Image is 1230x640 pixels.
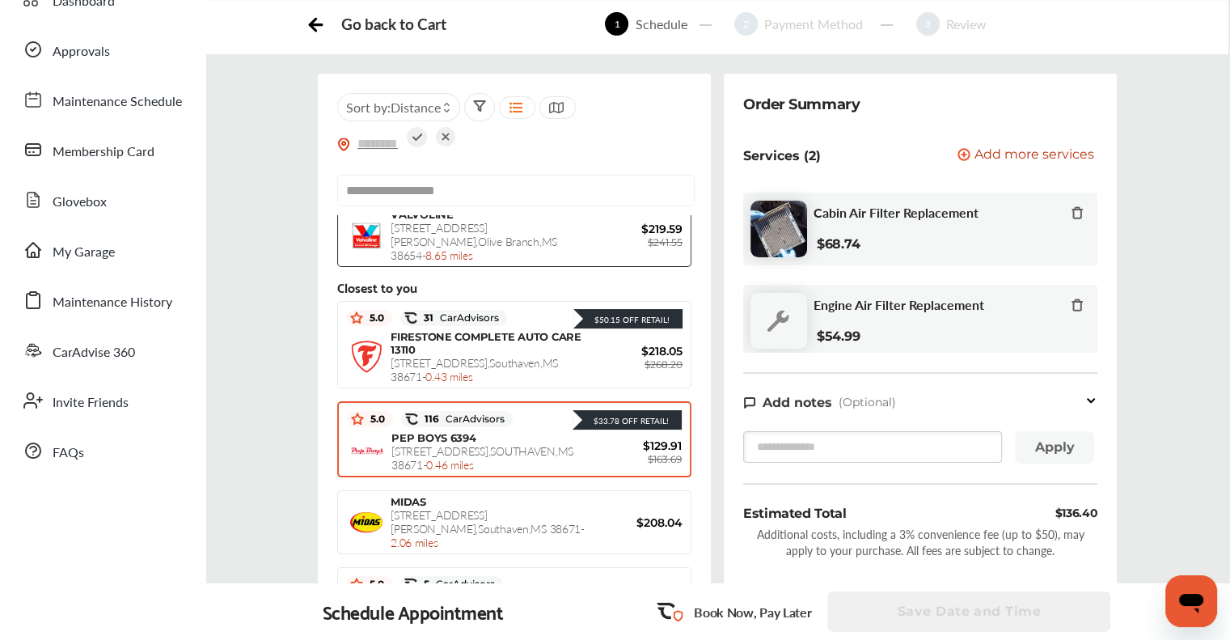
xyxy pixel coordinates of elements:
[750,293,807,349] img: default_wrench_icon.d1a43860.svg
[648,453,682,465] span: $163.69
[346,98,441,117] span: Sort by :
[391,354,558,384] span: [STREET_ADDRESS] , Southaven , MS 38671 -
[429,579,495,590] span: CarAdvisors
[974,148,1094,163] span: Add more services
[53,91,182,112] span: Maintenance Schedule
[53,292,172,313] span: Maintenance History
[15,279,190,321] a: Maintenance History
[628,15,693,33] div: Schedule
[645,358,683,371] span: $268.20
[605,12,628,36] span: 1
[750,201,807,257] img: cabin-air-filter-replacement-thumb.jpg
[351,413,364,426] img: star_icon.59ea9307.svg
[957,148,1094,163] button: Add more services
[694,603,811,621] p: Book Now, Pay Later
[405,413,418,426] img: caradvise_icon.5c74104a.svg
[743,93,860,116] div: Order Summary
[391,534,437,550] span: 2.06 miles
[585,439,682,453] span: $129.91
[814,205,979,220] span: Cabin Air Filter Replacement
[425,247,472,263] span: 8.65 miles
[817,236,860,252] b: $68.74
[586,314,670,325] div: $50.15 Off Retail!
[53,242,115,263] span: My Garage
[15,379,190,422] a: Invite Friends
[763,395,832,410] span: Add notes
[417,312,499,324] span: 31
[743,526,1097,558] div: Additional costs, including a 3% convenience fee (up to $50), may apply to your purchase. All fee...
[363,578,384,591] span: 5.0
[337,138,350,151] img: location_vector_orange.38f05af8.svg
[364,413,385,426] span: 5.0
[648,236,683,248] span: $241.55
[817,328,860,344] b: $54.99
[15,229,190,271] a: My Garage
[585,222,683,236] span: $219.59
[585,515,683,530] span: $208.04
[351,435,383,468] img: logo-pepboys.png
[350,578,363,591] img: star_icon.59ea9307.svg
[839,395,896,409] span: (Optional)
[15,28,190,70] a: Approvals
[426,456,473,473] span: 0.46 miles
[404,312,417,324] img: caradvise_icon.5c74104a.svg
[734,12,758,36] span: 2
[15,179,190,221] a: Glovebox
[53,392,129,413] span: Invite Friends
[350,219,383,252] img: logo-valvoline.png
[1165,575,1217,627] iframe: Button to launch messaging window
[743,396,756,409] img: note-icon.db9493fa.svg
[363,312,384,324] span: 5.0
[53,41,110,62] span: Approvals
[53,192,107,213] span: Glovebox
[404,578,417,591] img: caradvise_icon.5c74104a.svg
[337,280,691,295] div: Closest to you
[15,78,190,121] a: Maintenance Schedule
[1055,504,1097,523] div: $136.40
[957,148,1097,163] a: Add more services
[53,443,84,464] span: FAQs
[53,142,154,163] span: Membership Card
[439,413,505,425] span: CarAdvisors
[1015,431,1094,464] button: Apply
[391,431,476,444] span: PEP BOYS 6394
[350,512,383,532] img: Midas+Logo_RGB.png
[585,415,669,426] div: $33.78 Off Retail!
[53,342,135,363] span: CarAdvise 360
[391,98,441,117] span: Distance
[417,578,495,591] span: 5
[341,15,446,33] div: Go back to Cart
[391,219,557,263] span: [STREET_ADDRESS][PERSON_NAME] , Olive Branch , MS 38654 -
[916,12,940,36] span: 3
[940,15,993,33] div: Review
[323,600,504,623] div: Schedule Appointment
[391,495,426,508] span: MIDAS
[391,506,585,550] span: [STREET_ADDRESS][PERSON_NAME] , Southaven , MS 38671 -
[743,504,846,523] div: Estimated Total
[350,312,363,324] img: star_icon.59ea9307.svg
[418,413,505,426] span: 116
[391,443,573,473] span: [STREET_ADDRESS] , SOUTHAVEN , MS 38671 -
[350,341,383,373] img: logo-firestone.png
[433,312,499,324] span: CarAdvisors
[425,368,472,384] span: 0.43 miles
[15,329,190,371] a: CarAdvise 360
[814,297,984,312] span: Engine Air Filter Replacement
[15,430,190,472] a: FAQs
[743,148,821,163] p: Services (2)
[585,344,683,358] span: $218.05
[391,330,581,356] span: FIRESTONE COMPLETE AUTO CARE 13110
[758,15,869,33] div: Payment Method
[15,129,190,171] a: Membership Card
